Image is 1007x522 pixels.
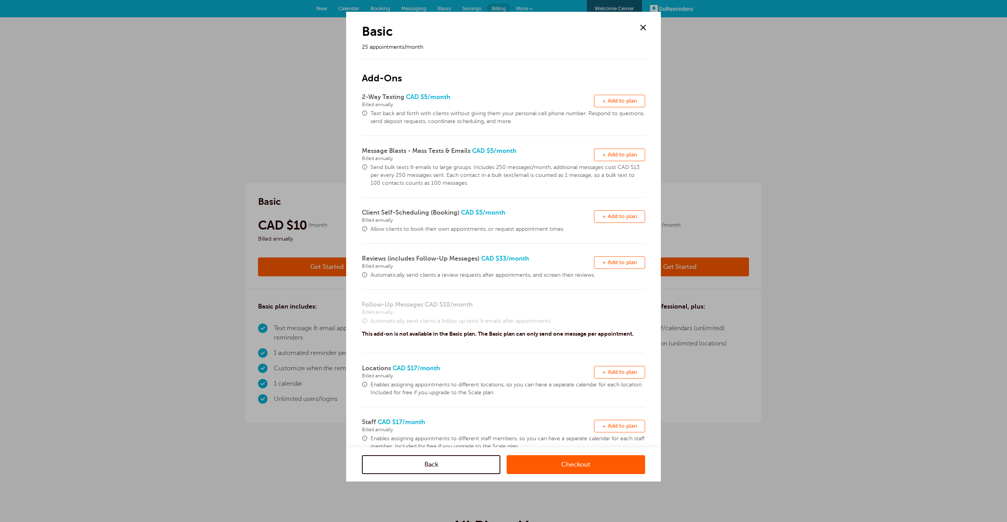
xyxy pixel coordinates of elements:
[602,369,637,375] span: + Add to plan
[371,317,645,325] span: Automatically send clients a follow up texts & emails after appointments.
[362,427,594,432] span: Billed annually
[602,423,637,429] span: + Add to plan
[594,210,645,223] button: + Add to plan
[362,419,376,426] span: Staff
[428,94,450,101] span: /month
[362,309,645,315] span: Billed annually
[362,94,404,101] span: 2-Way Texting
[602,152,637,158] span: + Add to plan
[362,24,627,39] h1: Basic
[362,255,480,262] span: Reviews (includes Follow-Up Messages)
[602,213,637,219] span: + Add to plan
[362,455,500,474] a: Back
[362,209,459,216] span: Client Self-Scheduling (Booking)
[594,366,645,379] button: + Add to plan
[371,435,645,450] span: Enables assigning appointments to different staff members, so you can have a separate calendar fo...
[362,217,594,223] span: Billed annually
[402,419,425,426] span: /month
[483,209,505,216] span: /month
[371,225,645,233] span: Allow clients to book their own appointments, or request appointment times.
[371,164,645,187] span: Send bulk texts & emails to large groups. Includes 250 messages/month, additional messages cost C...
[362,301,423,308] span: Follow-Up Messages
[594,256,645,269] button: + Add to plan
[371,381,645,397] span: Enables assigning appointments to different locations, so you can have a separate calendar for ea...
[594,95,645,107] button: + Add to plan
[362,373,594,379] span: Billed annually
[450,301,473,308] span: /month
[362,147,594,161] span: CAD $5
[362,156,594,161] span: Billed annually
[362,331,634,337] p: This add-on is not available in the Basic plan. The Basic plan can only send one message per appo...
[494,147,516,154] span: /month
[417,365,440,372] span: /month
[362,102,594,107] span: Billed annually
[594,420,645,432] button: + Add to plan
[362,365,391,372] span: Locations
[362,263,594,269] span: Billed annually
[602,259,637,265] span: + Add to plan
[594,149,645,161] button: + Add to plan
[362,147,470,154] span: Message Blasts - Mass Texts & Emails
[506,255,529,262] span: /month
[371,110,645,125] span: Text back and forth with clients without giving them your personal cell phone number. Respond to ...
[362,59,645,85] h2: Add-Ons
[371,271,645,279] span: Automatically send clients a review requests after appointments, and screen their reviews.
[362,43,627,51] p: 25 appointments/month
[362,209,594,223] span: CAD $5
[507,455,645,474] a: Checkout
[602,98,637,104] span: + Add to plan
